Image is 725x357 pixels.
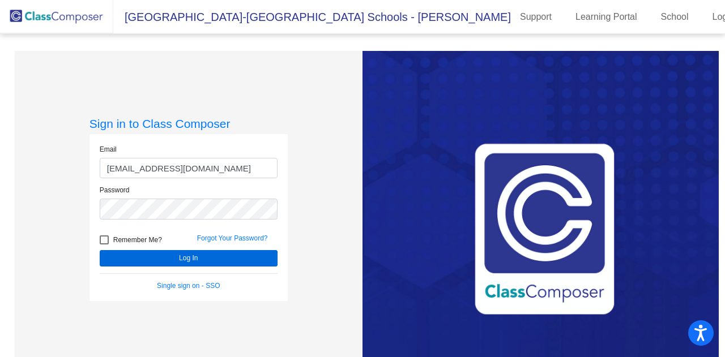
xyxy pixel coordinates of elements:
[100,185,130,195] label: Password
[652,8,698,26] a: School
[197,234,268,242] a: Forgot Your Password?
[511,8,561,26] a: Support
[566,8,646,26] a: Learning Portal
[113,8,511,26] span: [GEOGRAPHIC_DATA]-[GEOGRAPHIC_DATA] Schools - [PERSON_NAME]
[100,250,278,266] button: Log In
[100,144,117,154] label: Email
[89,117,288,131] h3: Sign in to Class Composer
[157,282,220,290] a: Single sign on - SSO
[113,233,162,247] span: Remember Me?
